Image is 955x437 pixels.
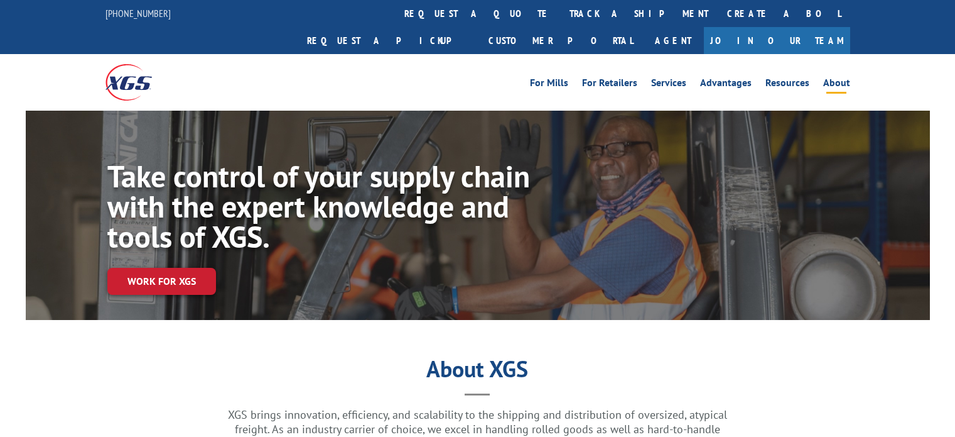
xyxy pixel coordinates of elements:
[530,78,568,92] a: For Mills
[765,78,809,92] a: Resources
[651,78,686,92] a: Services
[95,360,860,384] h1: About XGS
[298,27,479,54] a: Request a pickup
[700,78,752,92] a: Advantages
[479,27,642,54] a: Customer Portal
[107,268,216,295] a: Work for XGS
[105,7,171,19] a: [PHONE_NUMBER]
[823,78,850,92] a: About
[582,78,637,92] a: For Retailers
[704,27,850,54] a: Join Our Team
[642,27,704,54] a: Agent
[107,161,533,258] h1: Take control of your supply chain with the expert knowledge and tools of XGS.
